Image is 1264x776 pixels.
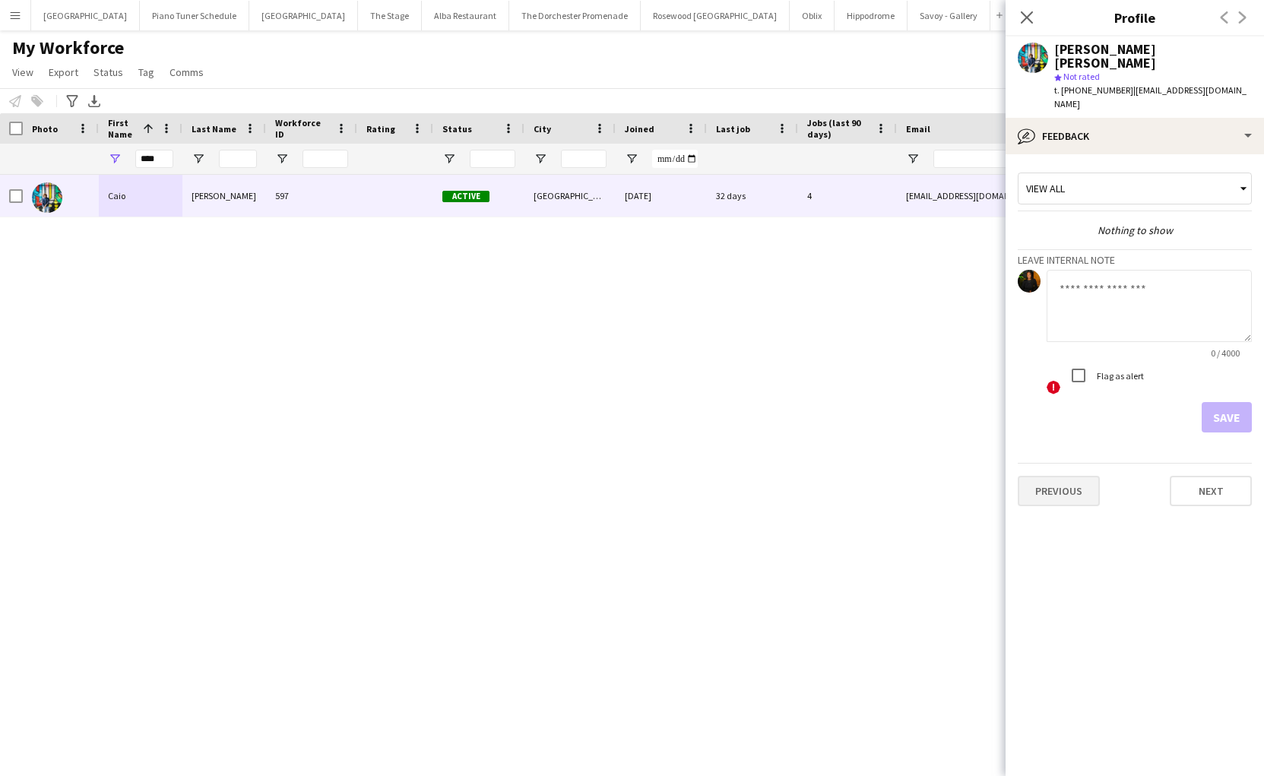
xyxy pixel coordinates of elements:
input: Joined Filter Input [652,150,698,168]
a: Status [87,62,129,82]
app-action-btn: Advanced filters [63,92,81,110]
button: The Dorchester Promenade [509,1,641,30]
button: Previous [1018,476,1100,506]
button: Open Filter Menu [906,152,920,166]
button: The Stage [358,1,422,30]
span: ! [1047,381,1060,394]
div: Nothing to show [1018,223,1252,237]
span: View [12,65,33,79]
input: Email Filter Input [933,150,1192,168]
input: Last Name Filter Input [219,150,257,168]
button: Next [1170,476,1252,506]
app-action-btn: Export XLSX [85,92,103,110]
a: Export [43,62,84,82]
span: Comms [169,65,204,79]
a: Tag [132,62,160,82]
input: Workforce ID Filter Input [303,150,348,168]
button: Hippodrome [835,1,908,30]
div: [PERSON_NAME] [PERSON_NAME] [1054,43,1252,70]
button: Open Filter Menu [442,152,456,166]
span: Photo [32,123,58,135]
span: Joined [625,123,654,135]
input: City Filter Input [561,150,607,168]
input: Status Filter Input [470,150,515,168]
span: My Workforce [12,36,124,59]
span: Rating [366,123,395,135]
div: [PERSON_NAME] [182,175,266,217]
a: Comms [163,62,210,82]
button: Open Filter Menu [534,152,547,166]
span: Active [442,191,489,202]
span: Tag [138,65,154,79]
button: [GEOGRAPHIC_DATA] [249,1,358,30]
button: [GEOGRAPHIC_DATA] [31,1,140,30]
span: | [EMAIL_ADDRESS][DOMAIN_NAME] [1054,84,1247,109]
span: Status [93,65,123,79]
div: [DATE] [616,175,707,217]
span: Jobs (last 90 days) [807,117,870,140]
div: [GEOGRAPHIC_DATA] [524,175,616,217]
div: [EMAIL_ADDRESS][DOMAIN_NAME] [897,175,1201,217]
button: Rosewood [GEOGRAPHIC_DATA] [641,1,790,30]
span: Status [442,123,472,135]
div: 32 days [707,175,798,217]
span: Workforce ID [275,117,330,140]
span: Last job [716,123,750,135]
span: t. [PHONE_NUMBER] [1054,84,1133,96]
span: City [534,123,551,135]
button: Open Filter Menu [108,152,122,166]
button: Open Filter Menu [275,152,289,166]
button: Open Filter Menu [192,152,205,166]
h3: Profile [1006,8,1264,27]
span: Last Name [192,123,236,135]
div: Caio [99,175,182,217]
span: 0 / 4000 [1199,347,1252,359]
span: Not rated [1063,71,1100,82]
span: Email [906,123,930,135]
img: Caio Cenci Marin [32,182,62,213]
button: Savoy - Gallery [908,1,990,30]
div: Feedback [1006,118,1264,154]
span: Export [49,65,78,79]
button: Piano Tuner Schedule [140,1,249,30]
div: 597 [266,175,357,217]
button: Open Filter Menu [625,152,638,166]
button: Alba Restaurant [422,1,509,30]
span: View all [1026,182,1065,195]
div: 4 [798,175,897,217]
span: First Name [108,117,137,140]
input: First Name Filter Input [135,150,173,168]
label: Flag as alert [1094,370,1144,382]
a: View [6,62,40,82]
h3: Leave internal note [1018,253,1252,267]
button: Oblix [790,1,835,30]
